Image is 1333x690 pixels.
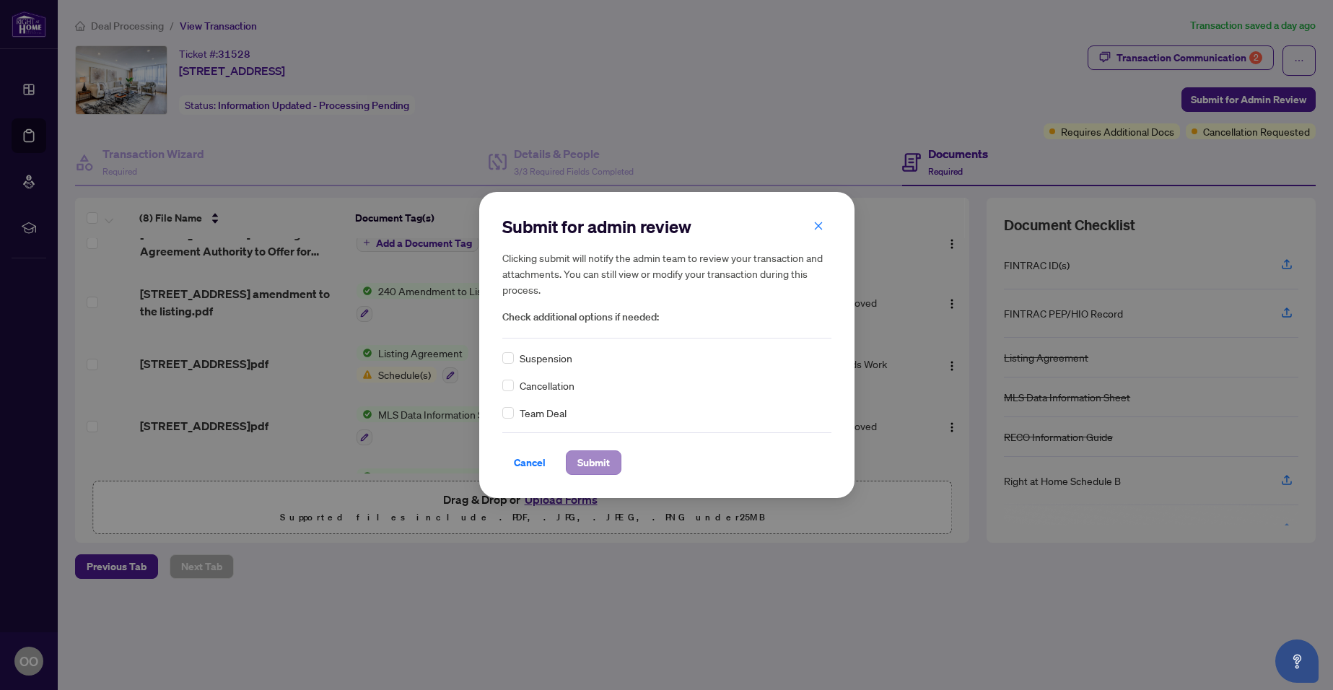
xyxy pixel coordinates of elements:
span: Check additional options if needed: [502,309,831,326]
h2: Submit for admin review [502,215,831,238]
span: Suspension [520,350,572,366]
button: Open asap [1275,639,1319,683]
span: Team Deal [520,405,567,421]
span: close [813,221,823,231]
span: Cancellation [520,377,574,393]
span: Submit [577,451,610,474]
h5: Clicking submit will notify the admin team to review your transaction and attachments. You can st... [502,250,831,297]
button: Cancel [502,450,557,475]
span: Cancel [514,451,546,474]
button: Submit [566,450,621,475]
